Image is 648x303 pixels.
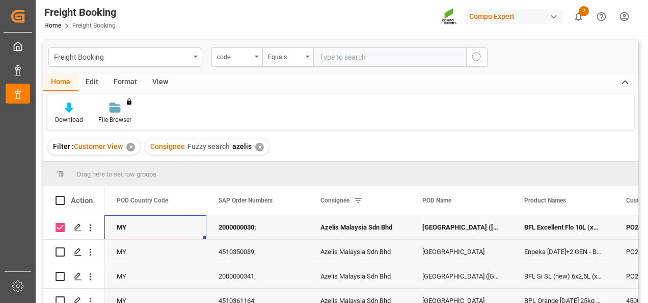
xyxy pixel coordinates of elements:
[104,215,206,239] div: MY
[48,47,201,67] button: open menu
[262,47,313,67] button: open menu
[232,142,252,150] span: azelis
[150,142,185,150] span: Consignee
[465,9,563,24] div: Compo Expert
[255,143,264,151] div: ✕
[217,50,252,62] div: code
[211,47,262,67] button: open menu
[320,197,349,204] span: Consignee
[590,5,613,28] button: Help Center
[206,240,308,264] div: 4510350089;
[43,74,78,91] div: Home
[43,264,104,289] div: Press SPACE to select this row.
[524,197,566,204] span: Product Names
[117,197,168,204] span: POD Country Code
[126,143,135,151] div: ✕
[410,240,512,264] div: [GEOGRAPHIC_DATA]
[106,74,145,91] div: Format
[512,215,614,239] div: BFL Excellent Flo 10L (x50) WW (LS);
[206,264,308,288] div: 2000000341;
[43,215,104,240] div: Press SPACE to deselect this row.
[308,240,410,264] div: Azelis Malaysia Sdn Bhd
[43,240,104,264] div: Press SPACE to select this row.
[74,142,123,150] span: Customer View
[78,74,106,91] div: Edit
[53,142,74,150] span: Filter :
[206,215,308,239] div: 2000000030;
[187,142,230,150] span: Fuzzy search
[77,170,156,178] span: Drag here to set row groups
[422,197,451,204] span: POD Name
[145,74,176,91] div: View
[55,115,83,124] div: Download
[104,264,206,288] div: MY
[410,264,512,288] div: [GEOGRAPHIC_DATA] ([GEOGRAPHIC_DATA])
[219,197,273,204] span: SAP Order Numbers
[44,5,116,20] div: Freight Booking
[308,264,410,288] div: Azelis Malaysia Sdn Bhd
[465,7,567,26] button: Compo Expert
[308,215,410,239] div: Azelis Malaysia Sdn Bhd
[44,22,61,29] a: Home
[410,215,512,239] div: [GEOGRAPHIC_DATA] ([GEOGRAPHIC_DATA])
[579,6,589,16] span: 2
[512,264,614,288] div: BFL Si SL (new) 6x2,5L (x48) IT;VITA Si 6x2,5L (x48) GR;
[54,50,190,63] div: Freight Booking
[104,240,206,264] div: MY
[313,47,466,67] input: Type to search
[567,5,590,28] button: show 2 new notifications
[268,50,303,62] div: Equals
[512,240,614,264] div: Enpeka [DATE]+2 GEN - BULK -;
[71,196,93,205] div: Action
[442,8,458,26] img: Screenshot%202023-09-29%20at%2010.02.21.png_1712312052.png
[466,47,488,67] button: search button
